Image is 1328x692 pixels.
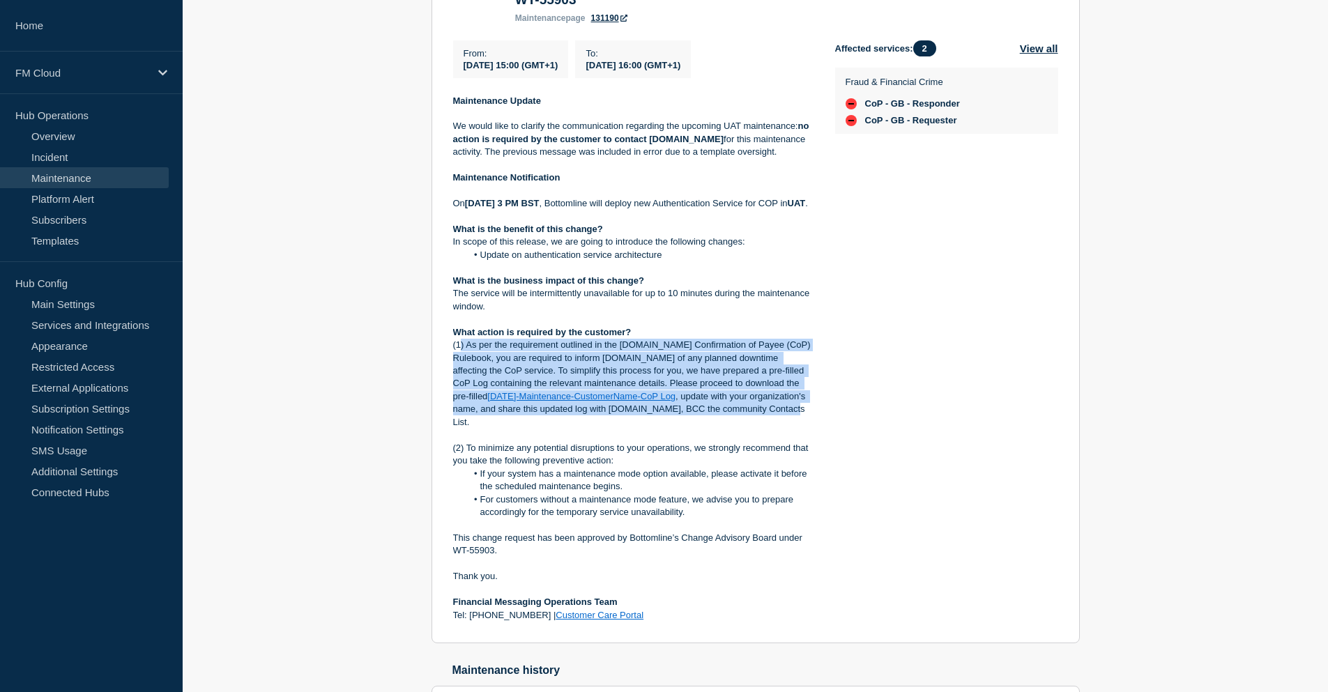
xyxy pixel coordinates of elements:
[453,197,813,210] p: On , Bottomline will deploy new Authentication Service for COP in .
[913,40,936,56] span: 2
[865,115,957,126] span: CoP - GB - Requester
[453,339,813,429] p: (1) As per the requirement outlined in the [DOMAIN_NAME] Confirmation of Payee (CoP) Rulebook, yo...
[453,442,813,468] p: (2) To minimize any potential disruptions to your operations, we strongly recommend that you take...
[453,597,618,607] strong: Financial Messaging Operations Team
[453,327,632,337] strong: What action is required by the customer?
[556,610,643,620] a: Customer Care Portal
[453,224,603,234] strong: What is the benefit of this change?
[586,48,680,59] p: To :
[453,120,813,158] p: We would like to clarify the communication regarding the upcoming UAT maintenance: for this maint...
[865,98,960,109] span: CoP - GB - Responder
[464,60,558,70] span: [DATE] 15:00 (GMT+1)
[466,468,813,493] li: If your system has a maintenance mode option available, please activate it before the scheduled m...
[453,570,813,583] p: Thank you.
[466,249,813,261] li: Update on authentication service architecture
[453,275,645,286] strong: What is the business impact of this change?
[835,40,943,56] span: Affected services:
[591,13,627,23] a: 131190
[846,98,857,109] div: down
[846,115,857,126] div: down
[466,493,813,519] li: For customers without a maintenance mode feature, we advise you to prepare accordingly for the te...
[453,121,812,144] strong: no action is required by the customer to contact [DOMAIN_NAME]
[15,67,149,79] p: FM Cloud
[788,198,806,208] strong: UAT
[487,391,676,401] a: [DATE]-Maintenance-CustomerName-CoP Log
[464,48,558,59] p: From :
[586,60,680,70] span: [DATE] 16:00 (GMT+1)
[515,13,586,23] p: page
[453,287,813,313] p: The service will be intermittently unavailable for up to 10 minutes during the maintenance window.
[453,95,541,106] strong: Maintenance Update
[453,532,813,558] p: This change request has been approved by Bottomline’s Change Advisory Board under WT-55903.
[452,664,1080,677] h2: Maintenance history
[465,198,540,208] strong: [DATE] 3 PM BST
[453,172,560,183] strong: Maintenance Notification
[515,13,566,23] span: maintenance
[1020,40,1058,56] button: View all
[453,609,813,622] p: Tel: [PHONE_NUMBER] |
[846,77,960,87] p: Fraud & Financial Crime
[453,236,813,248] p: In scope of this release, we are going to introduce the following changes:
